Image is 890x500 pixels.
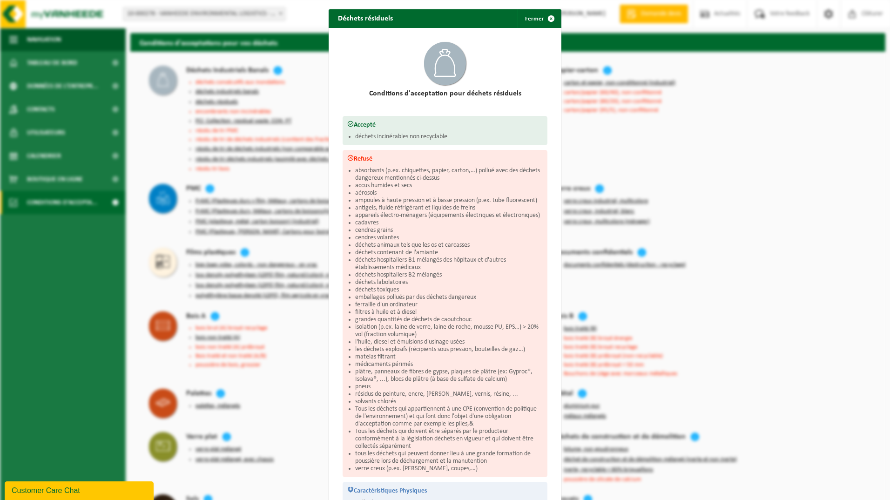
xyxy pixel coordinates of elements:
li: tous les déchets qui peuvent donner lieu à une grande formation de poussière lors de déchargement... [355,450,543,465]
li: Tous les déchets qui doivent être séparés par le producteur conformément à la législation déchets... [355,428,543,450]
li: filtres à huile et à diesel [355,309,543,316]
li: plâtre, panneaux de fibres de gypse, plaques de plâtre (ex: Gyproc®, Isolava®, ...), blocs de plâ... [355,368,543,383]
li: déchets toxiques [355,286,543,294]
h3: Accepté [347,121,543,128]
li: l'huile, diesel et émulsions d'usinage usées [355,338,543,346]
li: ampoules à haute pression et à basse pression (p.ex. tube fluorescent) [355,197,543,204]
li: isolation (p.ex. laine de verre, laine de roche, mousse PU, EPS…) > 20% vol (fraction volumique) [355,324,543,338]
li: les déchets explosifs (récipients sous pression, bouteilles de gaz…) [355,346,543,353]
li: cadavres [355,219,543,227]
h3: Caractéristiques Physiques [347,486,543,494]
li: ferraille d'un ordinateur [355,301,543,309]
li: emballages pollués par des déchets dangereux [355,294,543,301]
h3: Refusé [347,155,543,162]
h2: Déchets résiduels [329,9,402,27]
li: accus humides et secs [355,182,543,189]
li: aérosols [355,189,543,197]
li: antigels, fluide réfrigérant et liquides de freins [355,204,543,212]
li: déchets contenant de l'amiante [355,249,543,257]
li: appareils électro-ménagers (équipements électriques et électroniques) [355,212,543,219]
h2: Conditions d'acceptation pour déchets résiduels [343,90,547,97]
li: solvants chlorés [355,398,543,405]
li: résidus de peinture, encre, [PERSON_NAME], vernis, résine, ... [355,391,543,398]
li: Tous les déchets qui appartiennent à une CPE (convention de politique de l'environnement) et qui ... [355,405,543,428]
li: cendres volantes [355,234,543,242]
iframe: chat widget [5,480,155,500]
li: cendres grains [355,227,543,234]
li: médicaments périmés [355,361,543,368]
li: grandes quantités de déchets de caoutchouc [355,316,543,324]
button: Fermer [518,9,560,28]
li: verre creux (p.ex. [PERSON_NAME], coupes,…) [355,465,543,473]
li: déchets hospitaliers B2 mélangés [355,271,543,279]
li: déchets animaux tels que les os et carcasses [355,242,543,249]
li: matelas filtrant [355,353,543,361]
li: absorbants (p.ex. chiquettes, papier, carton,…) pollué avec des déchets dangereux mentionnés ci-d... [355,167,543,182]
li: déchets labolatoires [355,279,543,286]
li: pneus [355,383,543,391]
li: déchets incinérables non recyclable [355,133,543,141]
li: déchets hospitaliers B1 mélangés des hôpitaux et d'autres établissements médicaux [355,257,543,271]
